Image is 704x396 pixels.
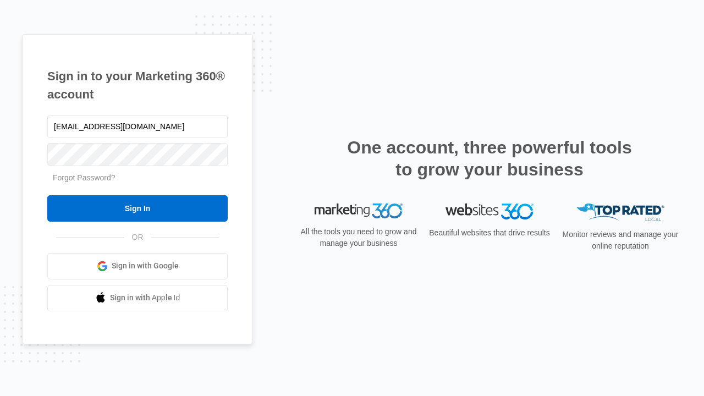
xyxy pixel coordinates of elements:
[110,292,180,304] span: Sign in with Apple Id
[47,195,228,222] input: Sign In
[576,204,664,222] img: Top Rated Local
[112,260,179,272] span: Sign in with Google
[124,232,151,243] span: OR
[297,226,420,249] p: All the tools you need to grow and manage your business
[315,204,403,219] img: Marketing 360
[47,115,228,138] input: Email
[446,204,533,219] img: Websites 360
[47,253,228,279] a: Sign in with Google
[47,285,228,311] a: Sign in with Apple Id
[344,136,635,180] h2: One account, three powerful tools to grow your business
[428,227,551,239] p: Beautiful websites that drive results
[53,173,116,182] a: Forgot Password?
[559,229,682,252] p: Monitor reviews and manage your online reputation
[47,67,228,103] h1: Sign in to your Marketing 360® account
